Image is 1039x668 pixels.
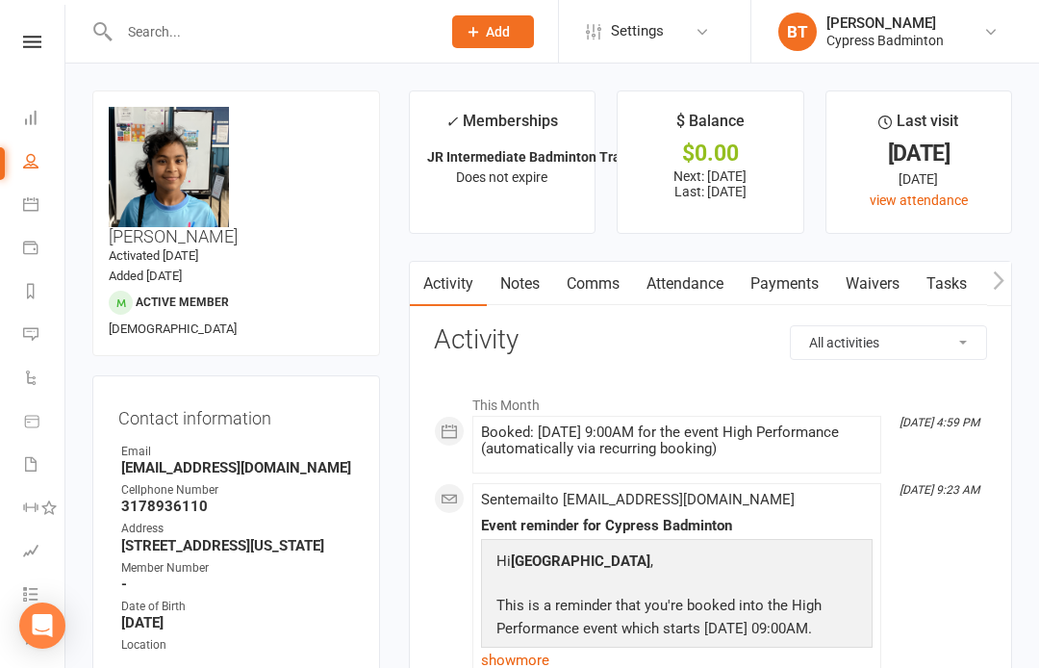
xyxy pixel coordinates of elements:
[778,13,817,51] div: BT
[23,228,66,271] a: Payments
[826,14,944,32] div: [PERSON_NAME]
[121,598,354,616] div: Date of Birth
[109,107,229,227] img: image1746366902.png
[121,576,354,593] strong: -
[900,483,979,497] i: [DATE] 9:23 AM
[456,169,547,185] span: Does not expire
[878,109,958,143] div: Last visit
[481,518,873,534] div: Event reminder for Cypress Badminton
[445,109,558,144] div: Memberships
[900,416,979,429] i: [DATE] 4:59 PM
[23,531,66,575] a: Assessments
[121,559,354,578] div: Member Number
[427,149,718,165] strong: JR Intermediate Badminton Training program...
[445,113,458,131] i: ✓
[844,168,994,190] div: [DATE]
[23,401,66,445] a: Product Sales
[121,614,354,631] strong: [DATE]
[121,481,354,500] div: Cellphone Number
[635,168,785,199] p: Next: [DATE] Last: [DATE]
[481,491,795,508] span: Sent email to [EMAIL_ADDRESS][DOMAIN_NAME]
[23,185,66,228] a: Calendar
[109,269,182,283] time: Added [DATE]
[109,248,198,263] time: Activated [DATE]
[611,10,664,53] span: Settings
[121,459,354,476] strong: [EMAIL_ADDRESS][DOMAIN_NAME]
[826,32,944,49] div: Cypress Badminton
[109,107,364,246] h3: [PERSON_NAME]
[19,603,65,649] div: Open Intercom Messenger
[633,262,737,306] a: Attendance
[481,424,873,457] div: Booked: [DATE] 9:00AM for the event High Performance (automatically via recurring booking)
[121,443,354,461] div: Email
[410,262,487,306] a: Activity
[114,18,427,45] input: Search...
[553,262,633,306] a: Comms
[109,321,237,336] span: [DEMOGRAPHIC_DATA]
[737,262,832,306] a: Payments
[434,385,987,416] li: This Month
[136,295,229,309] span: Active member
[23,271,66,315] a: Reports
[635,143,785,164] div: $0.00
[434,325,987,355] h3: Activity
[492,594,862,645] p: This is a reminder that you're booked into the High Performance event which starts [DATE] 09:00AM.
[486,24,510,39] span: Add
[452,15,534,48] button: Add
[487,262,553,306] a: Notes
[511,552,650,570] strong: [GEOGRAPHIC_DATA]
[676,109,745,143] div: $ Balance
[844,143,994,164] div: [DATE]
[121,636,354,655] div: Location
[121,498,354,515] strong: 3178936110
[870,193,968,208] a: view attendance
[121,537,354,554] strong: [STREET_ADDRESS][US_STATE]
[23,98,66,141] a: Dashboard
[23,141,66,185] a: People
[832,262,913,306] a: Waivers
[913,262,980,306] a: Tasks
[118,401,354,428] h3: Contact information
[492,550,862,578] p: Hi ,
[121,520,354,538] div: Address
